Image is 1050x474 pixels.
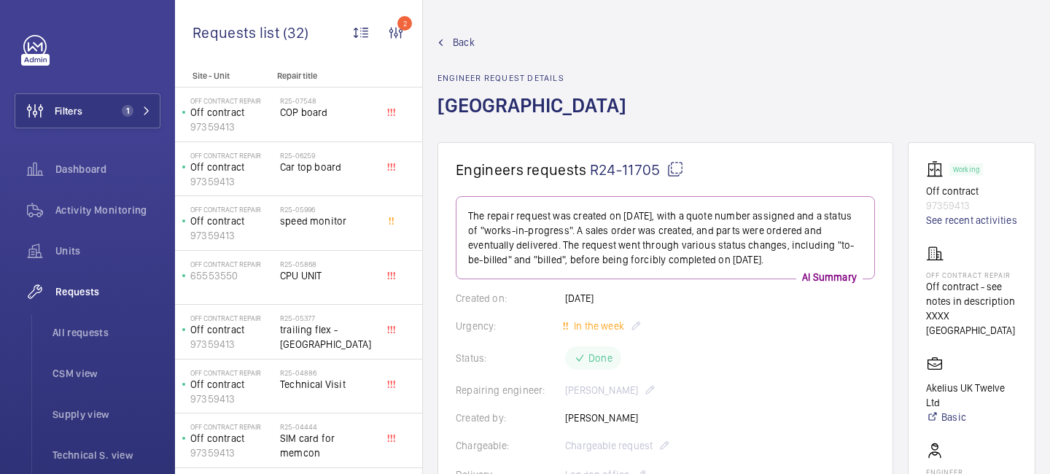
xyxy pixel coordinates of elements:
h2: R25-04444 [280,422,376,431]
span: Requests [55,284,160,299]
p: 97359413 [190,228,274,243]
span: All requests [52,325,160,340]
h2: R25-04886 [280,368,376,377]
img: elevator.svg [926,160,949,178]
span: CPU UNIT [280,268,376,283]
p: Off Contract Repair [190,205,274,214]
span: R24-11705 [590,160,684,179]
span: Technical S. view [52,448,160,462]
p: 97359413 [190,337,274,351]
span: Units [55,244,160,258]
span: Supply view [52,407,160,421]
p: Akelius UK Twelve Ltd [926,381,1017,410]
span: Filters [55,104,82,118]
span: SIM card for memcon [280,431,376,460]
p: Site - Unit [175,71,271,81]
p: Off contract [190,431,274,446]
p: 97359413 [190,446,274,460]
p: XXXX [GEOGRAPHIC_DATA] [926,308,1017,338]
span: Engineers requests [456,160,587,179]
h2: R25-05377 [280,314,376,322]
span: Dashboard [55,162,160,176]
h2: R25-05996 [280,205,376,214]
p: Off Contract Repair [190,151,274,160]
p: Off Contract Repair [190,96,274,105]
p: Off Contract Repair [190,368,274,377]
p: Off Contract Repair [190,260,274,268]
p: Off contract [190,377,274,392]
p: 97359413 [190,120,274,134]
p: Working [953,167,979,172]
p: Off Contract Repair [190,314,274,322]
h2: Engineer request details [437,73,635,83]
p: Off contract [190,322,274,337]
h2: R25-05868 [280,260,376,268]
span: speed monitor [280,214,376,228]
p: AI Summary [796,270,863,284]
span: Activity Monitoring [55,203,160,217]
p: Repair title [277,71,373,81]
button: Filters1 [15,93,160,128]
span: trailing flex - [GEOGRAPHIC_DATA] [280,322,376,351]
span: Technical Visit [280,377,376,392]
p: 97359413 [926,198,1017,213]
p: Off contract [190,160,274,174]
h2: R25-06259 [280,151,376,160]
h1: [GEOGRAPHIC_DATA] [437,92,635,142]
p: 97359413 [190,392,274,406]
p: Off contract - see notes in description [926,279,1017,308]
p: The repair request was created on [DATE], with a quote number assigned and a status of "works-in-... [468,209,863,267]
p: 97359413 [190,174,274,189]
p: 65553550 [190,268,274,283]
a: Basic [926,410,1017,424]
span: Car top board [280,160,376,174]
span: COP board [280,105,376,120]
p: Off contract [190,214,274,228]
p: Off contract [190,105,274,120]
p: Off contract [926,184,1017,198]
p: Off Contract Repair [190,422,274,431]
h2: R25-07548 [280,96,376,105]
span: CSM view [52,366,160,381]
span: Requests list [192,23,283,42]
p: Off Contract Repair [926,271,1017,279]
a: See recent activities [926,213,1017,228]
span: Back [453,35,475,50]
span: 1 [122,105,133,117]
